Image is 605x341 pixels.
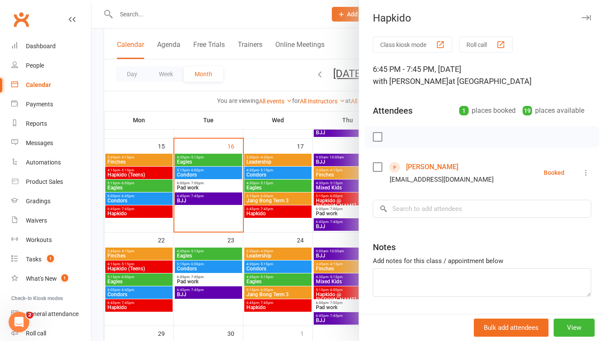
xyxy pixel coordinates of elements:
a: [PERSON_NAME] [406,160,458,174]
div: Hapkido [359,12,605,24]
a: People [11,56,91,75]
span: at [GEOGRAPHIC_DATA] [448,77,532,86]
a: General attendance kiosk mode [11,304,91,324]
span: 1 [61,274,68,282]
a: What's New1 [11,269,91,288]
div: Automations [26,159,61,166]
iframe: Intercom live chat [9,312,29,332]
div: Reports [26,120,47,127]
button: View [554,319,595,337]
div: Product Sales [26,178,63,185]
a: Automations [11,153,91,172]
div: [EMAIL_ADDRESS][DOMAIN_NAME] [390,174,494,185]
div: Attendees [373,105,413,117]
button: Class kiosk mode [373,37,452,53]
div: What's New [26,275,57,282]
div: Payments [26,101,53,108]
input: Search to add attendees [373,200,591,218]
div: Gradings [26,198,50,205]
a: Waivers [11,211,91,230]
a: Product Sales [11,172,91,192]
div: Booked [544,170,564,176]
a: Clubworx [10,9,32,30]
span: 1 [47,255,54,262]
a: Workouts [11,230,91,250]
div: places booked [459,105,516,117]
button: Roll call [459,37,513,53]
div: places available [523,105,584,117]
div: 1 [459,106,469,115]
div: General attendance [26,310,79,317]
div: Calendar [26,81,51,88]
div: Messages [26,139,53,146]
a: Payments [11,95,91,114]
div: Waivers [26,217,47,224]
a: Messages [11,133,91,153]
div: Workouts [26,236,52,243]
a: Reports [11,114,91,133]
div: 6:45 PM - 7:45 PM, [DATE] [373,63,591,87]
a: Gradings [11,192,91,211]
div: Tasks [26,256,41,263]
div: Dashboard [26,43,56,50]
span: 2 [26,312,33,319]
a: Calendar [11,75,91,95]
div: 19 [523,106,532,115]
div: Notes [373,241,396,253]
div: People [26,62,44,69]
button: Bulk add attendees [474,319,548,337]
span: with [PERSON_NAME] [373,77,448,86]
a: Tasks 1 [11,250,91,269]
div: Roll call [26,330,46,337]
div: Add notes for this class / appointment below [373,256,591,266]
a: Dashboard [11,37,91,56]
